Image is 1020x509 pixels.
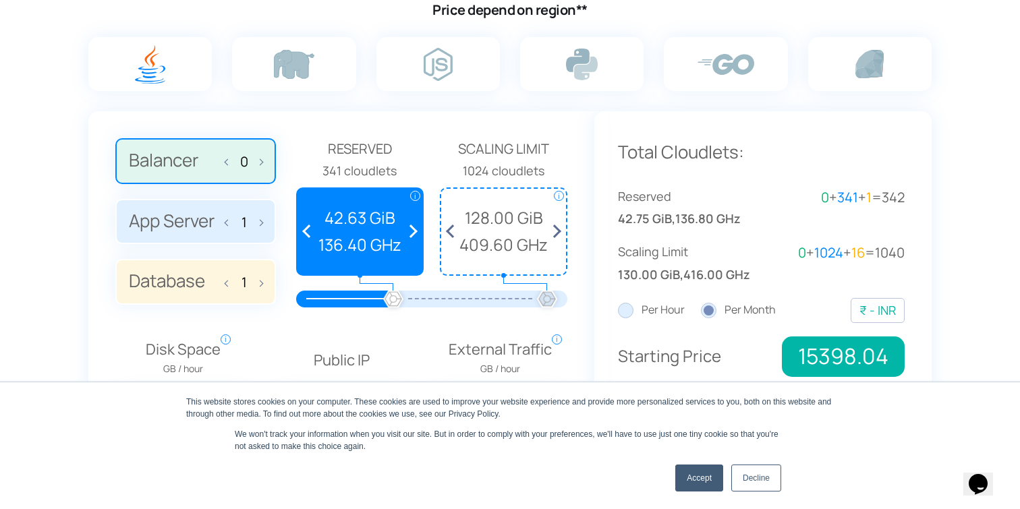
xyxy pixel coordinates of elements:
[837,188,858,206] span: 341
[963,455,1007,496] iframe: chat widget
[448,205,559,231] span: 128.00 GiB
[618,301,685,319] label: Per Hour
[618,265,680,285] span: 130.00 GiB
[304,205,416,231] span: 42.63 GiB
[304,232,416,258] span: 136.40 GHz
[698,54,754,75] img: go
[449,338,552,377] span: External Traffic
[448,232,559,258] span: 409.60 GHz
[866,188,872,206] span: 1
[235,428,785,452] p: We won't track your information when you visit our site. But in order to comply with your prefere...
[233,274,255,290] input: Database
[296,138,424,160] span: Reserved
[554,191,564,201] span: i
[186,396,834,420] div: This website stores cookies on your computer. These cookies are used to improve your website expe...
[618,138,905,167] p: Total Cloudlets:
[821,188,829,206] span: 0
[618,187,762,229] div: ,
[440,138,567,160] span: Scaling Limit
[875,243,905,262] span: 1040
[146,338,221,377] span: Disk Space
[410,191,420,201] span: i
[115,199,276,245] label: App Server
[115,138,276,184] label: Balancer
[233,214,255,230] input: App Server
[798,243,806,262] span: 0
[449,361,552,376] span: GB / hour
[233,154,255,169] input: Balancer
[675,465,723,491] a: Accept
[566,49,598,80] img: python
[296,161,424,181] div: 341 cloudlets
[814,243,843,262] span: 1024
[683,265,750,285] span: 416.00 GHz
[618,242,762,262] span: Scaling Limit
[618,187,762,206] span: Reserved
[855,50,884,78] img: ruby
[762,187,905,208] div: + + =
[762,242,905,264] div: + + =
[618,209,672,229] span: 42.75 GiB
[221,334,231,345] span: i
[782,336,905,377] span: 15398.04
[731,465,781,491] a: Decline
[851,243,865,262] span: 16
[115,259,276,305] label: Database
[440,161,567,181] div: 1024 cloudlets
[618,343,772,369] p: Starting Price
[701,301,776,319] label: Per Month
[859,301,896,320] div: ₹ - INR
[424,48,453,81] img: node
[135,45,165,84] img: java
[675,209,741,229] span: 136.80 GHz
[274,50,314,79] img: php
[618,242,762,285] div: ,
[146,361,221,376] span: GB / hour
[552,334,562,345] span: i
[85,1,935,19] h4: Price depend on region**
[882,188,905,206] span: 342
[274,349,409,372] p: Public IP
